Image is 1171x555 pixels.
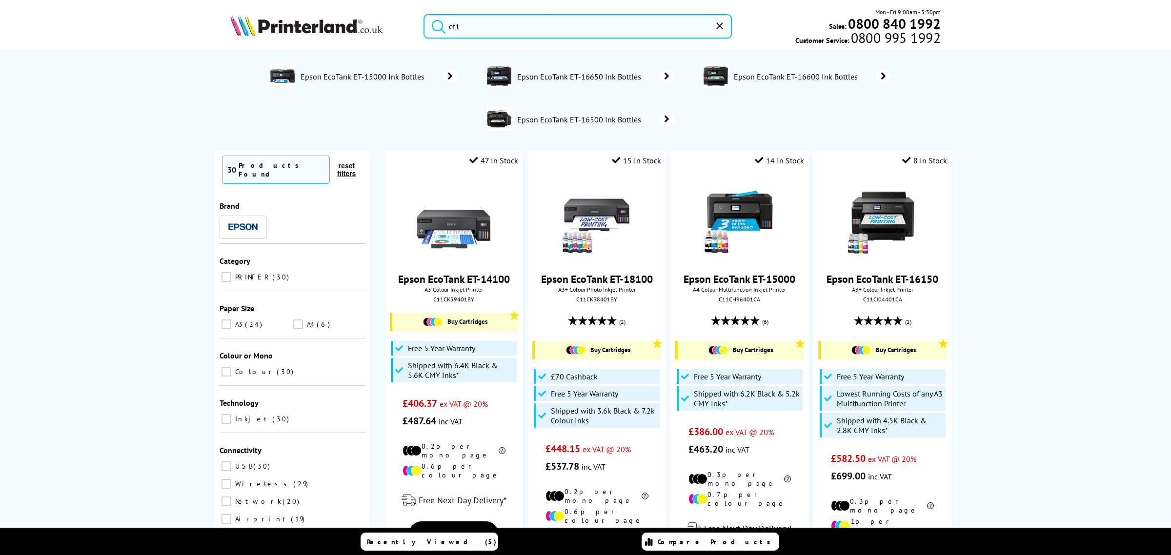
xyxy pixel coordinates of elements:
div: 14 In Stock [755,156,804,165]
img: Cartridges [851,346,871,355]
a: 0800 840 1992 [847,19,941,28]
span: Colour [233,367,276,376]
div: C11CJ04401CA [821,296,944,303]
span: inc VAT [439,416,463,426]
img: epson-et-18100-front-new-small.jpg [560,182,633,256]
span: inc VAT [582,462,606,472]
span: £582.50 [831,452,866,465]
input: A4 6 [293,319,303,329]
img: Epson-ET-14100-Front-Main-Small.jpg [417,182,490,256]
span: PRINTER [233,273,271,281]
img: Cartridges [708,346,728,355]
div: C11CH96401CA [678,296,801,303]
span: Shipped with 6.2K Black & 5.2k CMY Inks* [694,389,800,408]
li: 0.7p per colour page [688,490,791,508]
span: £386.00 [688,425,723,438]
a: Buy Cartridges [826,346,942,355]
span: ex VAT @ 20% [726,427,774,437]
img: epson-et-15000-front-new-small.jpg [703,182,776,256]
span: inc VAT [868,472,892,481]
span: Recently Viewed (5) [367,537,497,546]
input: Search pr [424,14,732,39]
span: 30 [253,462,272,471]
span: A3+ Colour Inkjet Printer [818,286,947,293]
input: USB 30 [222,461,231,471]
span: £448.15 [545,442,580,455]
span: inc VAT [726,445,749,455]
img: C11CF49404CA-conspage.jpg [487,106,511,131]
input: Inkjet 30 [222,414,231,424]
input: PRINTER 30 [222,272,231,282]
img: C11CH71401CA-conspage.jpg [487,63,511,88]
span: Technology [220,398,259,408]
span: A3+ Colour Photo Inkjet Printer [532,286,661,293]
img: Cartridges [566,346,585,355]
img: epson-et-16150-with-ink-small.jpg [846,182,919,256]
span: £406.37 [403,397,437,410]
a: Epson EcoTank ET-18100 [541,272,653,286]
span: A3 Colour Inkjet Printer [390,286,518,293]
span: Epson EcoTank ET-15000 Ink Bottles [300,72,428,81]
div: C11CK38401BY [535,296,658,303]
a: Printerland Logo [230,15,411,38]
img: Printerland Logo [230,15,383,36]
span: Free Next Day Delivery* [419,495,506,506]
input: Colour 30 [222,367,231,377]
a: Buy Cartridges [683,346,799,355]
input: Wireless 29 [222,479,231,489]
li: 0.3p per mono page [688,470,791,488]
span: Free 5 Year Warranty [694,372,761,381]
span: 24 [245,320,264,329]
span: Customer Service: [795,33,941,45]
span: £699.00 [831,470,866,482]
a: Buy Cartridges [540,346,656,355]
input: Airprint 19 [222,514,231,524]
span: Colour or Mono [220,351,273,360]
span: Wireless [233,479,292,488]
span: Shipped with 6.4K Black & 5.6K CMY Inks* [408,360,514,380]
span: (2) [905,313,911,331]
span: 19 [291,515,307,523]
div: modal_delivery [675,515,804,542]
b: 0800 840 1992 [848,15,941,33]
span: 30 [227,165,236,175]
span: Compare Products [658,537,776,546]
img: C11CH72401CA-conspage.jpg [704,63,728,88]
span: Mon - Fri 9:00am - 5:30pm [875,7,941,17]
span: Inkjet [233,415,271,423]
span: A3 [233,320,244,329]
span: Free Next Day Delivery* [704,523,792,534]
div: modal_delivery [390,487,518,514]
div: 47 In Stock [469,156,518,165]
span: Connectivity [220,445,262,455]
a: Epson EcoTank ET-15000 [684,272,795,286]
span: Buy Cartridges [590,346,630,354]
span: Epson EcoTank ET-16500 Ink Bottles [516,115,645,124]
span: 6 [317,320,332,329]
a: Epson EcoTank ET-15000 Ink Bottles [300,63,458,90]
span: Paper Size [220,303,254,313]
li: 0.3p per mono page [831,497,934,515]
span: A4 Colour Multifunction Inkjet Printer [675,286,804,293]
div: C11CK39401BY [392,296,516,303]
li: 1p per colour page [831,517,934,535]
a: Epson EcoTank ET-16150 [827,272,938,286]
span: Category [220,256,250,266]
span: 29 [293,479,310,488]
a: View [409,521,499,547]
span: Free 5 Year Warranty [551,389,618,398]
span: Buy Cartridges [447,317,487,326]
a: Epson EcoTank ET-16500 Ink Bottles [516,106,674,133]
span: Sales: [829,21,847,31]
span: Epson EcoTank ET-16600 Ink Bottles [733,72,862,81]
span: (6) [762,313,768,331]
li: 0.6p per colour page [545,507,648,525]
span: Airprint [233,515,290,523]
span: £70 Cashback [551,372,598,381]
input: A3 24 [222,319,231,329]
img: Cartridges [423,317,443,326]
span: £463.20 [688,443,723,456]
span: Buy Cartridges [733,346,773,354]
span: ex VAT @ 20% [440,399,488,409]
span: Network [233,497,282,506]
